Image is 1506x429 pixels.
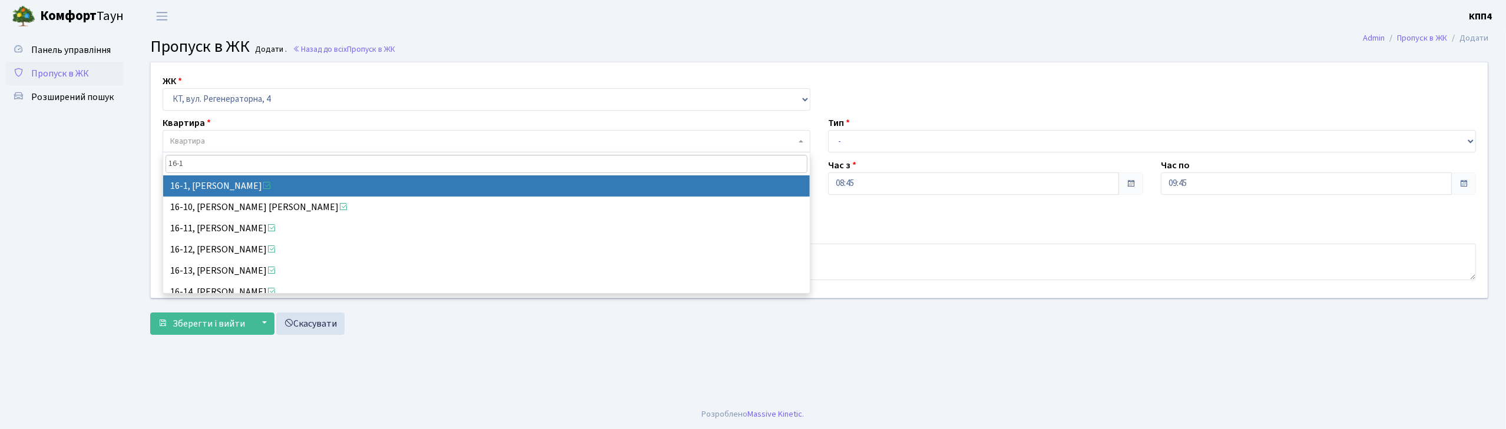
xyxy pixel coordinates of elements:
b: Комфорт [40,6,97,25]
button: Переключити навігацію [147,6,177,26]
b: КПП4 [1469,10,1492,23]
img: logo.png [12,5,35,28]
label: Квартира [163,116,211,130]
a: Скасувати [276,312,345,335]
li: 16-13, [PERSON_NAME] [163,260,810,281]
button: Зберегти і вийти [150,312,253,335]
a: Massive Kinetic [748,408,803,420]
a: КПП4 [1469,9,1492,24]
span: Пропуск в ЖК [150,35,250,58]
nav: breadcrumb [1345,26,1506,51]
span: Зберегти і вийти [173,317,245,330]
a: Пропуск в ЖК [1397,32,1447,44]
label: ЖК [163,74,182,88]
span: Панель управління [31,44,111,56]
span: Пропуск в ЖК [31,67,89,80]
a: Розширений пошук [6,85,124,109]
span: Квартира [170,135,205,147]
a: Admin [1363,32,1385,44]
a: Панель управління [6,38,124,62]
span: Пропуск в ЖК [347,44,395,55]
li: Додати [1447,32,1488,45]
small: Додати . [253,45,287,55]
label: Час по [1161,158,1190,172]
li: 16-1, [PERSON_NAME] [163,175,810,197]
span: Таун [40,6,124,26]
li: 16-11, [PERSON_NAME] [163,218,810,239]
div: Розроблено . [702,408,805,421]
a: Пропуск в ЖК [6,62,124,85]
li: 16-14, [PERSON_NAME] [163,281,810,302]
label: Тип [828,116,850,130]
span: Розширений пошук [31,91,114,104]
label: Час з [828,158,856,172]
li: 16-10, [PERSON_NAME] [PERSON_NAME] [163,197,810,218]
li: 16-12, [PERSON_NAME] [163,239,810,260]
a: Назад до всіхПропуск в ЖК [293,44,395,55]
